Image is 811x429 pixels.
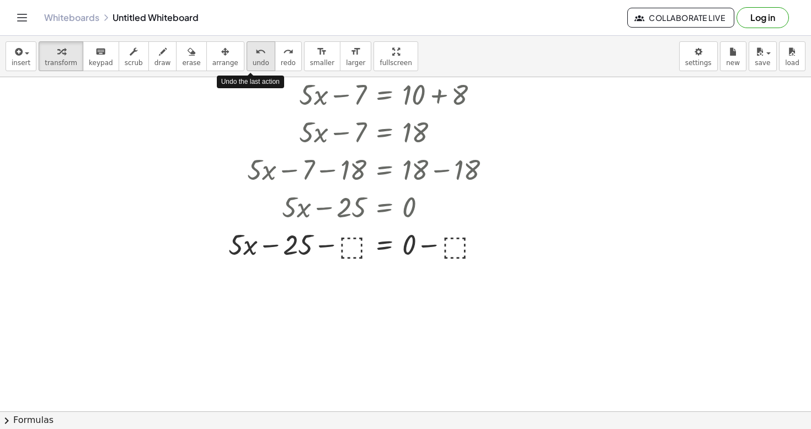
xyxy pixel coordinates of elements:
span: insert [12,59,30,67]
span: smaller [310,59,334,67]
button: Toggle navigation [13,9,31,26]
i: redo [283,45,294,58]
button: format_sizesmaller [304,41,340,71]
button: erase [176,41,206,71]
span: undo [253,59,269,67]
button: redoredo [275,41,302,71]
i: format_size [317,45,327,58]
button: Collaborate Live [627,8,734,28]
span: load [785,59,799,67]
span: redo [281,59,296,67]
div: Undo the last action [217,76,284,88]
button: settings [679,41,718,71]
a: Whiteboards [44,12,99,23]
span: save [755,59,770,67]
span: settings [685,59,712,67]
span: transform [45,59,77,67]
button: new [720,41,746,71]
button: insert [6,41,36,71]
span: larger [346,59,365,67]
span: draw [154,59,171,67]
span: fullscreen [380,59,412,67]
button: undoundo [247,41,275,71]
button: keyboardkeypad [83,41,119,71]
button: save [749,41,777,71]
button: arrange [206,41,244,71]
button: draw [148,41,177,71]
span: keypad [89,59,113,67]
i: undo [255,45,266,58]
span: scrub [125,59,143,67]
button: format_sizelarger [340,41,371,71]
span: new [726,59,740,67]
button: transform [39,41,83,71]
i: keyboard [95,45,106,58]
button: load [779,41,805,71]
button: Log in [737,7,789,28]
button: scrub [119,41,149,71]
span: arrange [212,59,238,67]
span: erase [182,59,200,67]
span: Collaborate Live [637,13,725,23]
i: format_size [350,45,361,58]
button: fullscreen [374,41,418,71]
